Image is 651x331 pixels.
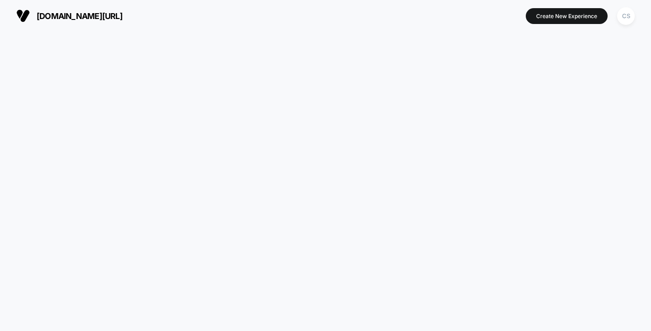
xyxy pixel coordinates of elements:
[617,7,635,25] div: CS
[16,9,30,23] img: Visually logo
[614,7,637,25] button: CS
[14,9,125,23] button: [DOMAIN_NAME][URL]
[37,11,123,21] span: [DOMAIN_NAME][URL]
[526,8,608,24] button: Create New Experience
